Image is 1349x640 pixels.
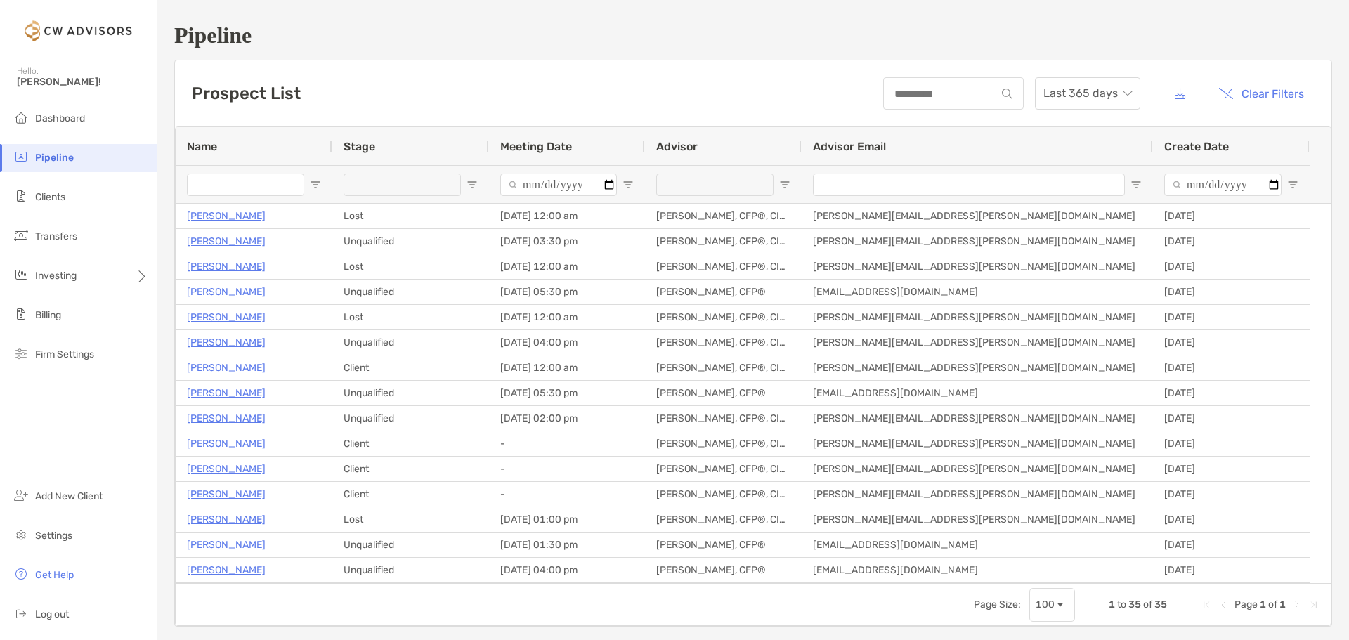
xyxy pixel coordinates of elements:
img: get-help icon [13,566,30,582]
a: [PERSON_NAME] [187,233,266,250]
a: [PERSON_NAME] [187,435,266,452]
div: [DATE] 12:00 am [489,254,645,279]
span: Meeting Date [500,140,572,153]
span: of [1143,599,1152,610]
div: Page Size: [974,599,1021,610]
div: [PERSON_NAME], CFP® [645,558,802,582]
button: Open Filter Menu [623,179,634,190]
span: of [1268,599,1277,610]
div: [PERSON_NAME][EMAIL_ADDRESS][PERSON_NAME][DOMAIN_NAME] [802,507,1153,532]
span: Investing [35,270,77,282]
div: [DATE] [1153,431,1310,456]
h3: Prospect List [192,84,301,103]
div: [DATE] 03:30 pm [489,229,645,254]
img: logout icon [13,605,30,622]
input: Advisor Email Filter Input [813,174,1125,196]
span: Log out [35,608,69,620]
span: Name [187,140,217,153]
div: [DATE] [1153,229,1310,254]
div: Next Page [1291,599,1303,610]
a: [PERSON_NAME] [187,485,266,503]
a: [PERSON_NAME] [187,258,266,275]
div: [PERSON_NAME][EMAIL_ADDRESS][PERSON_NAME][DOMAIN_NAME] [802,305,1153,329]
button: Open Filter Menu [310,179,321,190]
span: Page [1234,599,1258,610]
img: billing icon [13,306,30,322]
div: Unqualified [332,381,489,405]
div: [DATE] [1153,355,1310,380]
div: [EMAIL_ADDRESS][DOMAIN_NAME] [802,381,1153,405]
div: Lost [332,305,489,329]
div: Client [332,457,489,481]
button: Open Filter Menu [467,179,478,190]
div: [PERSON_NAME][EMAIL_ADDRESS][PERSON_NAME][DOMAIN_NAME] [802,254,1153,279]
div: [PERSON_NAME][EMAIL_ADDRESS][PERSON_NAME][DOMAIN_NAME] [802,457,1153,481]
div: [EMAIL_ADDRESS][DOMAIN_NAME] [802,280,1153,304]
div: [DATE] [1153,305,1310,329]
img: firm-settings icon [13,345,30,362]
div: Unqualified [332,406,489,431]
div: [PERSON_NAME], CFP®, CIMA®, ChFC® [645,254,802,279]
span: Add New Client [35,490,103,502]
img: transfers icon [13,227,30,244]
div: [PERSON_NAME], CFP®, CIMA®, ChFC® [645,204,802,228]
p: [PERSON_NAME] [187,410,266,427]
a: [PERSON_NAME] [187,283,266,301]
div: - [489,431,645,456]
img: add_new_client icon [13,487,30,504]
span: to [1117,599,1126,610]
img: settings icon [13,526,30,543]
div: [DATE] [1153,533,1310,557]
div: [DATE] [1153,381,1310,405]
a: [PERSON_NAME] [187,308,266,326]
span: 1 [1109,599,1115,610]
h1: Pipeline [174,22,1332,48]
button: Clear Filters [1208,78,1315,109]
span: 35 [1128,599,1141,610]
a: [PERSON_NAME] [187,384,266,402]
span: Firm Settings [35,348,94,360]
div: Page Size [1029,588,1075,622]
img: dashboard icon [13,109,30,126]
div: Unqualified [332,533,489,557]
a: [PERSON_NAME] [187,207,266,225]
div: [PERSON_NAME], CFP®, CIMA®, ChFC® [645,406,802,431]
div: [DATE] 02:00 pm [489,406,645,431]
div: Client [332,431,489,456]
div: 100 [1036,599,1055,610]
a: [PERSON_NAME] [187,460,266,478]
div: [DATE] 05:30 pm [489,280,645,304]
span: 35 [1154,599,1167,610]
div: Lost [332,507,489,532]
input: Create Date Filter Input [1164,174,1282,196]
img: input icon [1002,89,1012,99]
div: [PERSON_NAME], CFP® [645,381,802,405]
span: Last 365 days [1043,78,1132,109]
p: [PERSON_NAME] [187,511,266,528]
div: Lost [332,204,489,228]
div: [EMAIL_ADDRESS][DOMAIN_NAME] [802,533,1153,557]
div: [PERSON_NAME][EMAIL_ADDRESS][PERSON_NAME][DOMAIN_NAME] [802,431,1153,456]
div: [DATE] [1153,507,1310,532]
a: [PERSON_NAME] [187,561,266,579]
div: [PERSON_NAME], CFP®, CIMA®, ChFC® [645,482,802,507]
div: [PERSON_NAME], CFP®, CIMA®, ChFC® [645,330,802,355]
div: [DATE] 04:00 pm [489,558,645,582]
div: [PERSON_NAME], CFP®, CIMA®, ChFC® [645,507,802,532]
span: Clients [35,191,65,203]
div: [DATE] 12:00 am [489,204,645,228]
div: [DATE] 05:30 pm [489,381,645,405]
div: [DATE] [1153,254,1310,279]
div: Unqualified [332,229,489,254]
div: - [489,482,645,507]
div: [PERSON_NAME], CFP® [645,280,802,304]
span: Transfers [35,230,77,242]
button: Open Filter Menu [1287,179,1298,190]
p: [PERSON_NAME] [187,359,266,377]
